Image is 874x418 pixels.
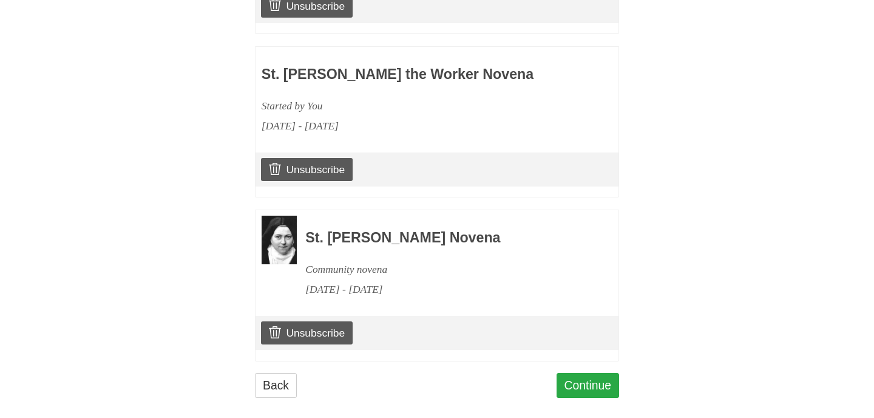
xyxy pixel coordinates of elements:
a: Back [255,373,297,398]
a: Unsubscribe [261,321,353,344]
a: Unsubscribe [261,158,353,181]
img: Novena image [262,216,297,264]
div: Started by You [262,96,542,116]
div: [DATE] - [DATE] [262,116,542,136]
h3: St. [PERSON_NAME] the Worker Novena [262,67,542,83]
a: Continue [557,373,620,398]
div: [DATE] - [DATE] [305,279,586,300]
h3: St. [PERSON_NAME] Novena [305,230,586,246]
div: Community novena [305,259,586,279]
